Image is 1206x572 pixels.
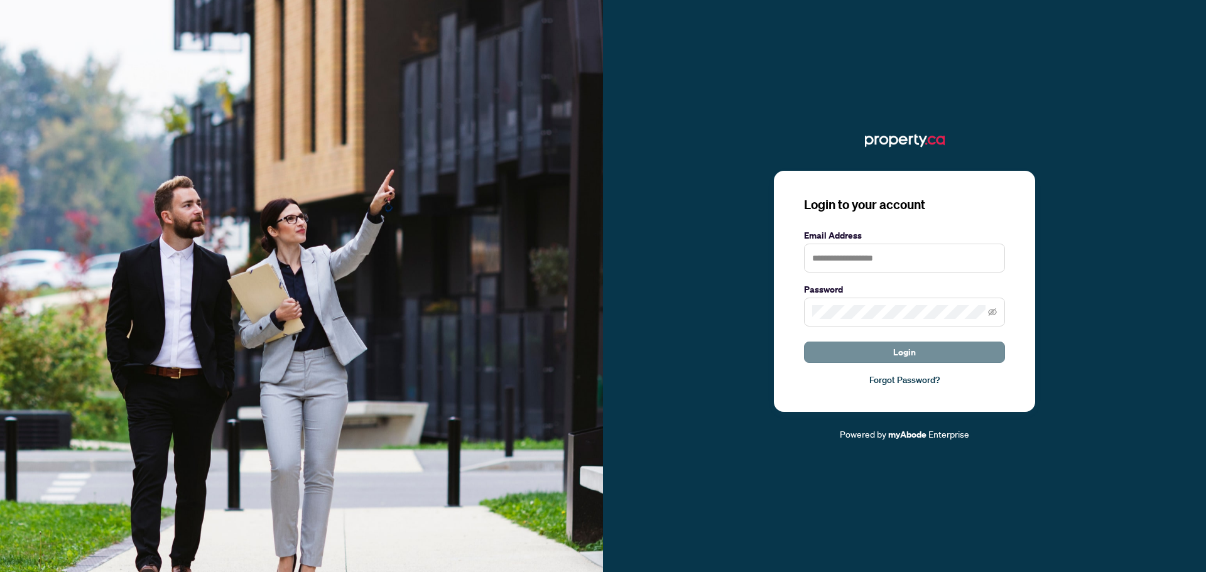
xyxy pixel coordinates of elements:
span: eye-invisible [988,308,997,316]
span: Login [893,342,916,362]
h3: Login to your account [804,196,1005,213]
button: Login [804,342,1005,363]
a: myAbode [888,428,926,441]
label: Password [804,283,1005,296]
span: Powered by [840,428,886,440]
label: Email Address [804,229,1005,242]
a: Forgot Password? [804,373,1005,387]
img: ma-logo [865,131,945,151]
span: Enterprise [928,428,969,440]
